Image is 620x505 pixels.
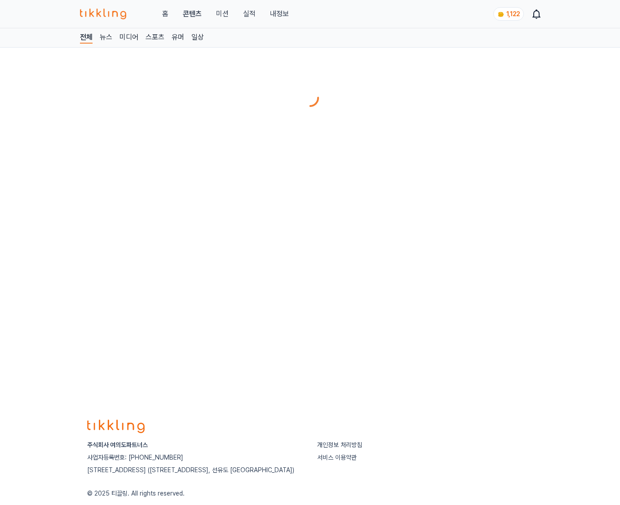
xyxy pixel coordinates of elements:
a: 스포츠 [146,32,164,44]
a: 유머 [172,32,184,44]
img: coin [497,11,505,18]
p: 주식회사 여의도파트너스 [87,440,303,449]
a: 일상 [191,32,204,44]
img: 티끌링 [80,9,126,19]
p: © 2025 티끌링. All rights reserved. [87,489,533,498]
a: 전체 [80,32,93,44]
button: 미션 [216,9,229,19]
a: 콘텐츠 [183,9,202,19]
img: logo [87,420,145,433]
a: 홈 [162,9,168,19]
a: 내정보 [270,9,289,19]
a: 뉴스 [100,32,112,44]
a: 실적 [243,9,256,19]
p: [STREET_ADDRESS] ([STREET_ADDRESS], 선유도 [GEOGRAPHIC_DATA]) [87,465,303,474]
a: 미디어 [120,32,138,44]
a: coin 1,122 [493,7,522,21]
a: 서비스 이용약관 [317,454,357,461]
a: 개인정보 처리방침 [317,441,362,448]
p: 사업자등록번호: [PHONE_NUMBER] [87,453,303,462]
span: 1,122 [506,10,520,18]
